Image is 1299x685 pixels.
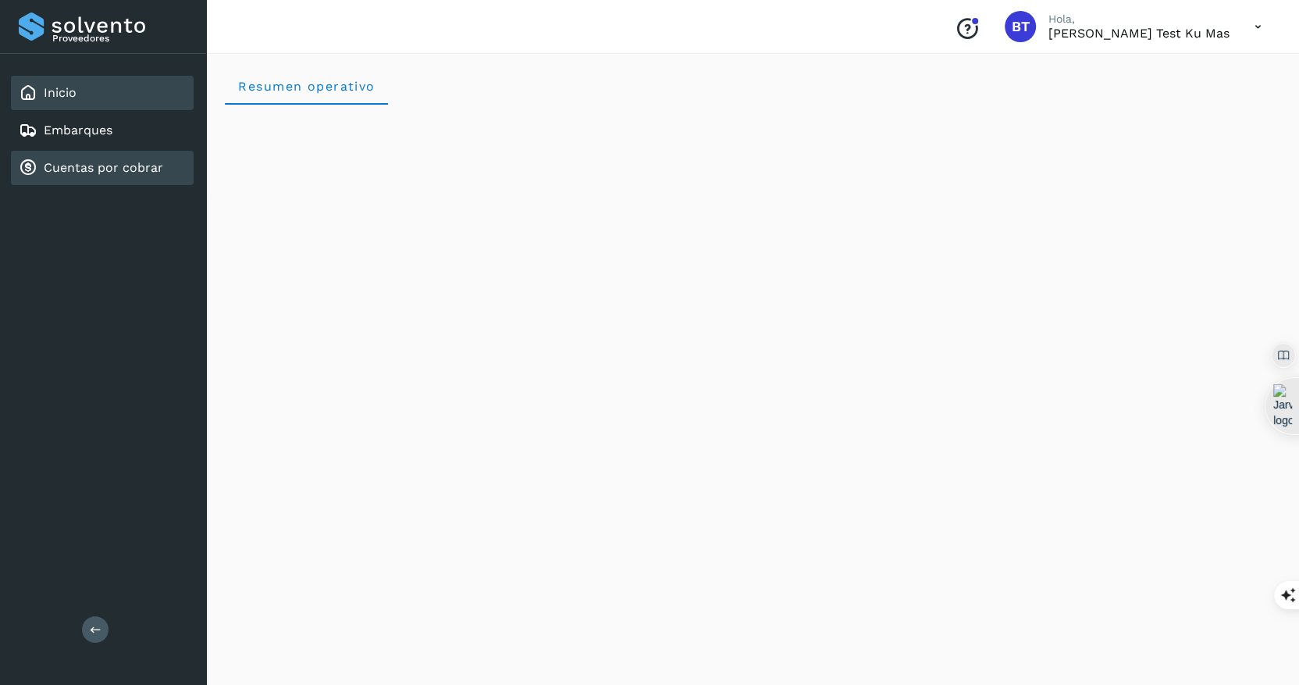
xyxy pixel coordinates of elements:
[44,123,112,137] a: Embarques
[11,113,194,148] div: Embarques
[44,85,77,100] a: Inicio
[1048,12,1230,26] p: Hola,
[11,151,194,185] div: Cuentas por cobrar
[44,160,163,175] a: Cuentas por cobrar
[11,76,194,110] div: Inicio
[237,79,375,94] span: Resumen operativo
[1048,26,1230,41] p: Betty Test Ku Mas
[52,33,187,44] p: Proveedores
